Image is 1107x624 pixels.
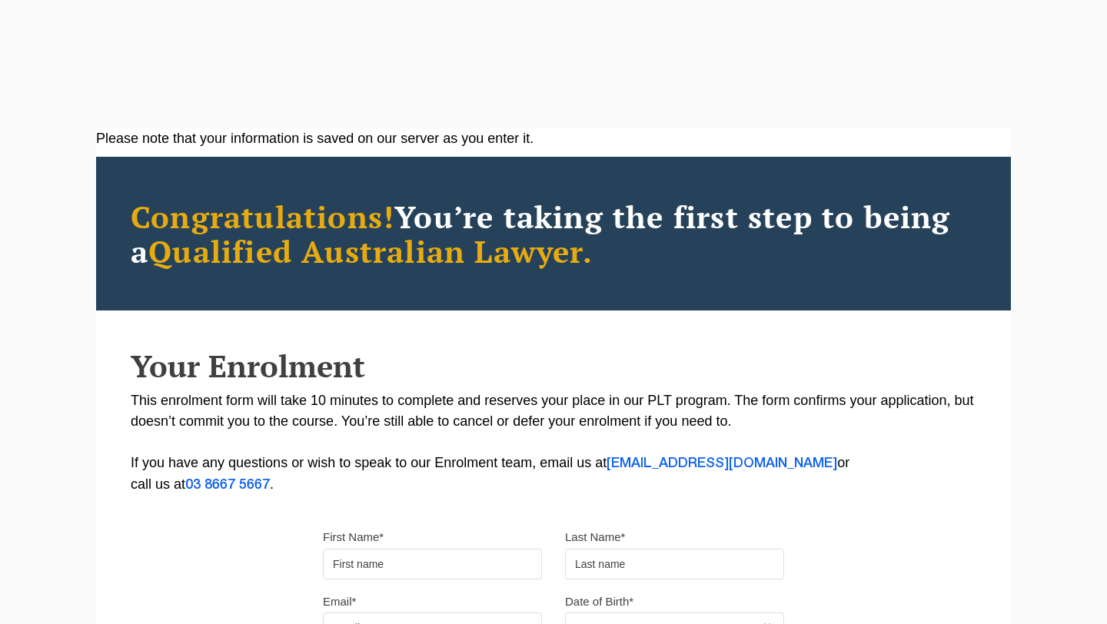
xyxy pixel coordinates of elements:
label: First Name* [323,529,384,545]
p: This enrolment form will take 10 minutes to complete and reserves your place in our PLT program. ... [131,390,976,496]
h2: Your Enrolment [131,349,976,383]
label: Last Name* [565,529,625,545]
a: 03 8667 5667 [185,479,270,491]
label: Date of Birth* [565,594,633,609]
input: Last name [565,549,784,579]
input: First name [323,549,542,579]
a: [EMAIL_ADDRESS][DOMAIN_NAME] [607,457,837,470]
span: Qualified Australian Lawyer. [148,231,593,271]
div: Please note that your information is saved on our server as you enter it. [96,128,1011,149]
h2: You’re taking the first step to being a [131,199,976,268]
span: Congratulations! [131,196,394,237]
label: Email* [323,594,356,609]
